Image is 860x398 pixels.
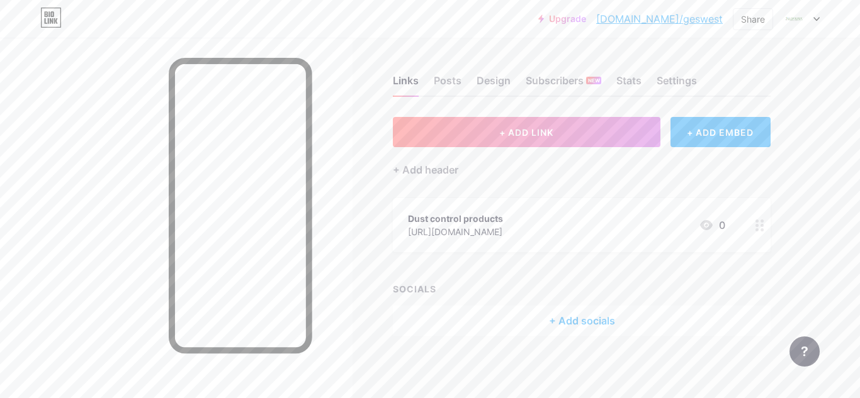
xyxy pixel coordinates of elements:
[393,117,660,147] button: + ADD LINK
[596,11,723,26] a: [DOMAIN_NAME]/geswest
[499,127,553,138] span: + ADD LINK
[408,225,503,238] div: [URL][DOMAIN_NAME]
[526,73,601,96] div: Subscribers
[393,306,771,336] div: + Add socials
[477,73,511,96] div: Design
[393,162,458,177] div: + Add header
[699,218,725,233] div: 0
[657,73,697,96] div: Settings
[434,73,461,96] div: Posts
[588,77,600,84] span: NEW
[393,282,771,296] div: SOCIALS
[408,212,503,225] div: Dust control products
[783,7,806,31] img: geswest
[393,73,419,96] div: Links
[670,117,771,147] div: + ADD EMBED
[616,73,642,96] div: Stats
[741,13,765,26] div: Share
[538,14,586,24] a: Upgrade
